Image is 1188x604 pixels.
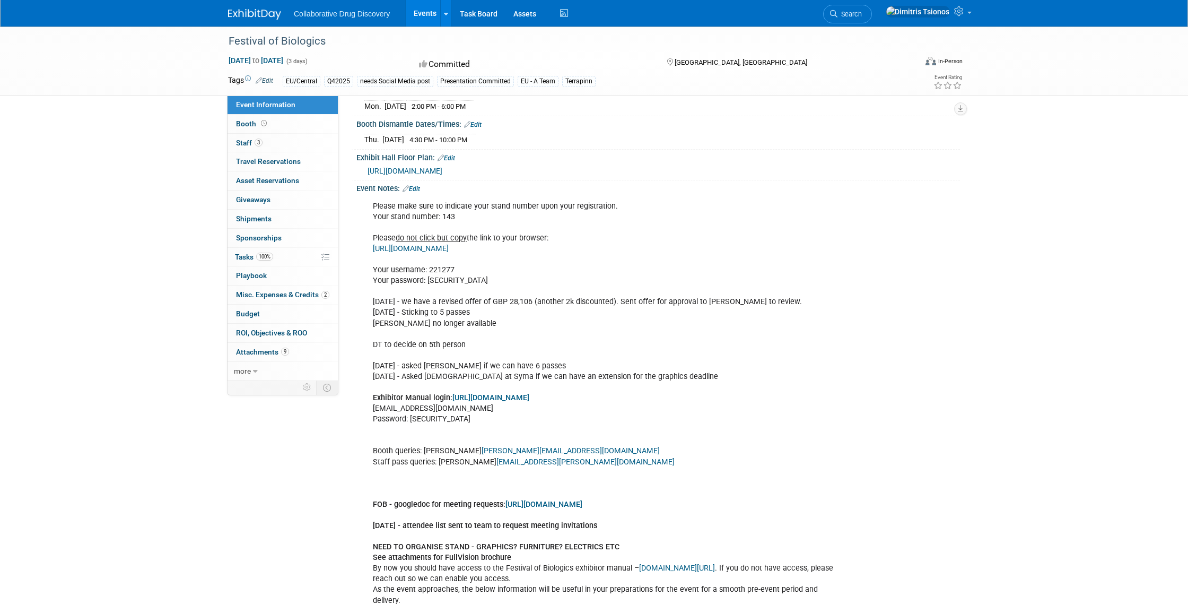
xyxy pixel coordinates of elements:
[385,100,406,111] td: [DATE]
[236,119,269,128] span: Booth
[236,348,289,356] span: Attachments
[228,266,338,285] a: Playbook
[382,134,404,145] td: [DATE]
[452,393,529,402] a: [URL][DOMAIN_NAME]
[373,244,449,253] a: [URL][DOMAIN_NAME]
[298,381,317,394] td: Personalize Event Tab Strip
[373,542,619,551] b: NEED TO ORGANISE STAND - GRAPHICS? FURNITURE? ELECTRICS ETC
[228,343,338,361] a: Attachments9
[639,564,715,573] a: [DOMAIN_NAME][URL]
[496,458,675,467] a: [EMAIL_ADDRESS][PERSON_NAME][DOMAIN_NAME]
[373,500,582,509] b: FOB - googledoc for meeting requests:
[357,76,433,87] div: needs Social Media post
[228,286,338,304] a: Misc. Expenses & Credits2
[373,521,597,530] b: [DATE] - attendee list sent to team to request meeting invitations
[938,57,963,65] div: In-Person
[255,139,263,146] span: 3
[228,56,284,65] span: [DATE] [DATE]
[236,176,299,185] span: Asset Reservations
[373,393,529,402] b: Exhibitor Manual login:
[675,58,807,66] span: [GEOGRAPHIC_DATA], [GEOGRAPHIC_DATA]
[321,291,329,299] span: 2
[228,134,338,152] a: Staff3
[294,10,390,18] span: Collaborative Drug Discovery
[412,102,466,110] span: 2:00 PM - 6:00 PM
[482,446,660,455] a: [PERSON_NAME][EMAIL_ADDRESS][DOMAIN_NAME]
[396,234,467,243] u: do not click but copy
[368,167,442,175] a: [URL][DOMAIN_NAME]
[317,381,338,394] td: Toggle Event Tabs
[236,214,272,223] span: Shipments
[281,348,289,356] span: 9
[236,139,263,147] span: Staff
[228,210,338,228] a: Shipments
[409,136,467,144] span: 4:30 PM - 10:00 PM
[236,271,267,280] span: Playbook
[251,56,261,65] span: to
[823,5,872,23] a: Search
[356,180,960,194] div: Event Notes:
[228,229,338,247] a: Sponsorships
[228,324,338,342] a: ROI, Objectives & ROO
[364,100,385,111] td: Mon.
[236,309,260,318] span: Budget
[225,32,900,51] div: Festival of Biologics
[236,290,329,299] span: Misc. Expenses & Credits
[933,75,962,80] div: Event Rating
[234,367,251,375] span: more
[235,253,273,261] span: Tasks
[228,305,338,323] a: Budget
[416,55,650,74] div: Committed
[518,76,558,87] div: EU - A Team
[464,121,482,128] a: Edit
[236,234,282,242] span: Sponsorships
[228,115,338,133] a: Booth
[285,58,308,65] span: (3 days)
[283,76,320,87] div: EU/Central
[505,500,582,509] a: [URL][DOMAIN_NAME]
[228,248,338,266] a: Tasks100%
[356,150,960,163] div: Exhibit Hall Floor Plan:
[236,329,307,337] span: ROI, Objectives & ROO
[228,171,338,190] a: Asset Reservations
[228,9,281,20] img: ExhibitDay
[356,116,960,130] div: Booth Dismantle Dates/Times:
[925,57,936,65] img: Format-Inperson.png
[236,157,301,166] span: Travel Reservations
[837,10,862,18] span: Search
[437,76,514,87] div: Presentation Committed
[228,96,338,114] a: Event Information
[256,253,273,261] span: 100%
[403,185,420,193] a: Edit
[228,75,273,87] td: Tags
[228,362,338,381] a: more
[236,100,295,109] span: Event Information
[373,553,511,562] b: See attachments for FullVision brochure
[228,152,338,171] a: Travel Reservations
[438,154,455,162] a: Edit
[364,134,382,145] td: Thu.
[256,77,273,84] a: Edit
[228,191,338,209] a: Giveaways
[853,55,963,71] div: Event Format
[259,119,269,127] span: Booth not reserved yet
[562,76,596,87] div: Terrapinn
[324,76,353,87] div: Q42025
[236,195,270,204] span: Giveaways
[886,6,950,18] img: Dimitris Tsionos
